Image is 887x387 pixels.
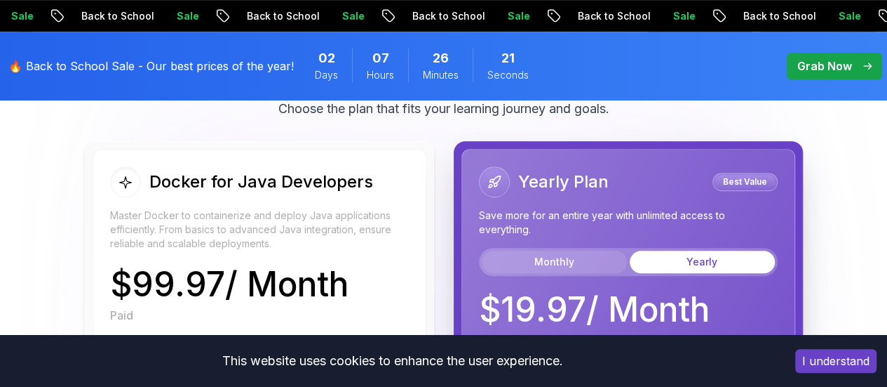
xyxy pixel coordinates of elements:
button: Yearly [630,251,775,273]
button: Accept cookies [795,349,876,373]
span: Hours [367,68,394,82]
span: 21 Seconds [501,48,515,68]
p: Grab Now [797,58,852,74]
button: Monthly [482,251,627,273]
p: Back to School [347,9,442,23]
p: $ 99.97 / Month [110,268,348,301]
p: Sale [608,9,653,23]
span: 26 Minutes [433,48,449,68]
span: 2 Days [318,48,335,68]
p: Sale [277,9,322,23]
p: Back to School [182,9,277,23]
span: Seconds [487,68,529,82]
p: Save more for an entire year with unlimited access to everything. [479,209,778,237]
p: Paid [110,307,133,324]
p: Sale [111,9,156,23]
p: Choose the plan that fits your learning journey and goals. [278,99,609,119]
p: Back to School [16,9,111,23]
p: Sale [773,9,818,23]
p: Paid Yearly [479,332,536,349]
p: Back to School [678,9,773,23]
span: 7 Hours [372,48,389,68]
p: Back to School [513,9,608,23]
h2: Docker for Java Developers [149,171,373,193]
p: Master Docker to containerize and deploy Java applications efficiently. From basics to advanced J... [110,209,409,251]
span: Minutes [423,68,459,82]
p: $ 19.97 / Month [479,293,710,327]
h2: Yearly Plan [518,171,609,193]
span: Days [315,68,338,82]
div: This website uses cookies to enhance the user experience. [11,346,774,376]
p: Best Value [715,175,776,189]
p: Sale [442,9,487,23]
p: 🔥 Back to School Sale - Our best prices of the year! [8,58,294,74]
